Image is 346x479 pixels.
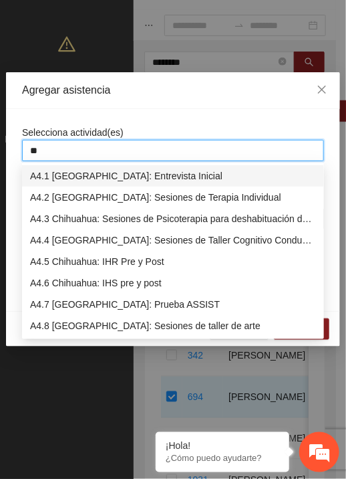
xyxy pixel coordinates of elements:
[30,190,316,205] div: A4.2 [GEOGRAPHIC_DATA]: Sesiones de Terapia Individual
[317,84,327,95] span: close
[22,187,324,208] div: A4.2 Chihuahua: Sesiones de Terapia Individual
[30,254,316,269] div: A4.5 Chihuahua: IHR Pre y Post
[22,165,324,187] div: A4.1 Chihuahua: Entrevista Inicial
[120,196,226,331] span: Estamos en línea.
[22,83,324,98] div: Agregar asistencia
[22,272,324,294] div: A4.6 Chihuahua: IHS pre y post
[22,315,324,337] div: A4.8 Chihuahua: Sesiones de taller de arte
[22,208,324,229] div: A4.3 Chihuahua: Sesiones de Psicoterapia para deshabituación de consumo de alcohol o sustancias
[22,127,124,138] span: Selecciona actividad(es)
[304,72,340,108] button: Close
[7,401,339,448] textarea: Escriba su mensaje y pulse “Intro”
[22,294,324,315] div: A4.7 Chihuahua: Prueba ASSIST
[304,7,336,39] div: Minimizar ventana de chat en vivo
[22,251,324,272] div: A4.5 Chihuahua: IHR Pre y Post
[69,68,282,86] div: Chatee con nosotros ahora
[22,229,324,251] div: A4.4 Chihuahua: Sesiones de Taller Cognitivo Conductual
[166,454,279,464] p: ¿Cómo puedo ayudarte?
[166,441,279,452] div: ¡Hola!
[30,297,316,312] div: A4.7 [GEOGRAPHIC_DATA]: Prueba ASSIST
[30,318,316,333] div: A4.8 [GEOGRAPHIC_DATA]: Sesiones de taller de arte
[30,276,316,290] div: A4.6 Chihuahua: IHS pre y post
[30,233,316,248] div: A4.4 [GEOGRAPHIC_DATA]: Sesiones de Taller Cognitivo Conductual
[30,169,316,183] div: A4.1 [GEOGRAPHIC_DATA]: Entrevista Inicial
[30,211,316,226] div: A4.3 Chihuahua: Sesiones de Psicoterapia para deshabituación de consumo de alcohol o sustancias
